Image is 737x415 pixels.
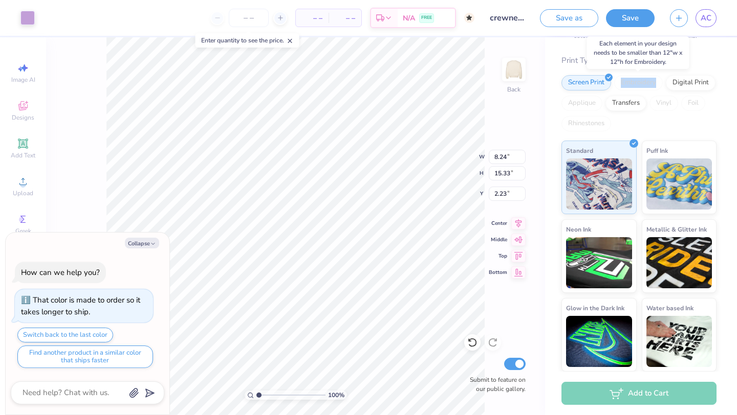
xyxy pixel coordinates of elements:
img: Neon Ink [566,237,632,288]
span: Middle [489,236,507,243]
img: Standard [566,158,632,210]
div: Rhinestones [561,116,611,131]
div: Enter quantity to see the price. [196,33,299,48]
span: FREE [421,14,432,21]
span: Image AI [11,76,35,84]
button: Save [606,9,655,27]
input: Untitled Design [482,8,532,28]
div: Print Type [561,55,717,66]
span: Top [489,252,507,260]
div: Foil [681,96,705,111]
div: Each element in your design needs to be smaller than 12"w x 12"h for Embroidery. [587,36,689,69]
a: AC [696,9,717,27]
div: Applique [561,96,602,111]
button: Switch back to the last color [17,328,113,342]
span: Center [489,220,507,227]
span: Glow in the Dark Ink [566,303,624,313]
div: How can we help you? [21,267,100,278]
div: Back [507,85,521,94]
div: That color is made to order so it takes longer to ship. [21,295,140,317]
span: – – [302,13,322,24]
span: Standard [566,145,593,156]
span: Upload [13,189,33,197]
span: N/A [403,13,415,24]
div: Embroidery [614,75,663,90]
span: Bottom [489,269,507,276]
button: Find another product in a similar color that ships faster [17,345,153,368]
button: Save as [540,9,598,27]
img: Glow in the Dark Ink [566,316,632,367]
img: Back [504,59,524,80]
button: Collapse [125,238,159,248]
span: 100 % [328,390,344,400]
span: Water based Ink [646,303,693,313]
label: Submit to feature on our public gallery. [464,375,526,394]
span: AC [701,12,711,24]
img: Puff Ink [646,158,712,210]
span: Metallic & Glitter Ink [646,224,707,235]
img: Water based Ink [646,316,712,367]
span: Add Text [11,151,35,159]
div: Transfers [605,96,646,111]
span: – – [335,13,355,24]
span: Designs [12,113,34,122]
input: – – [229,9,269,27]
div: Screen Print [561,75,611,90]
div: Digital Print [666,75,716,90]
div: Vinyl [649,96,678,111]
span: Neon Ink [566,224,591,235]
span: Puff Ink [646,145,668,156]
img: Metallic & Glitter Ink [646,237,712,288]
span: Greek [15,227,31,235]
